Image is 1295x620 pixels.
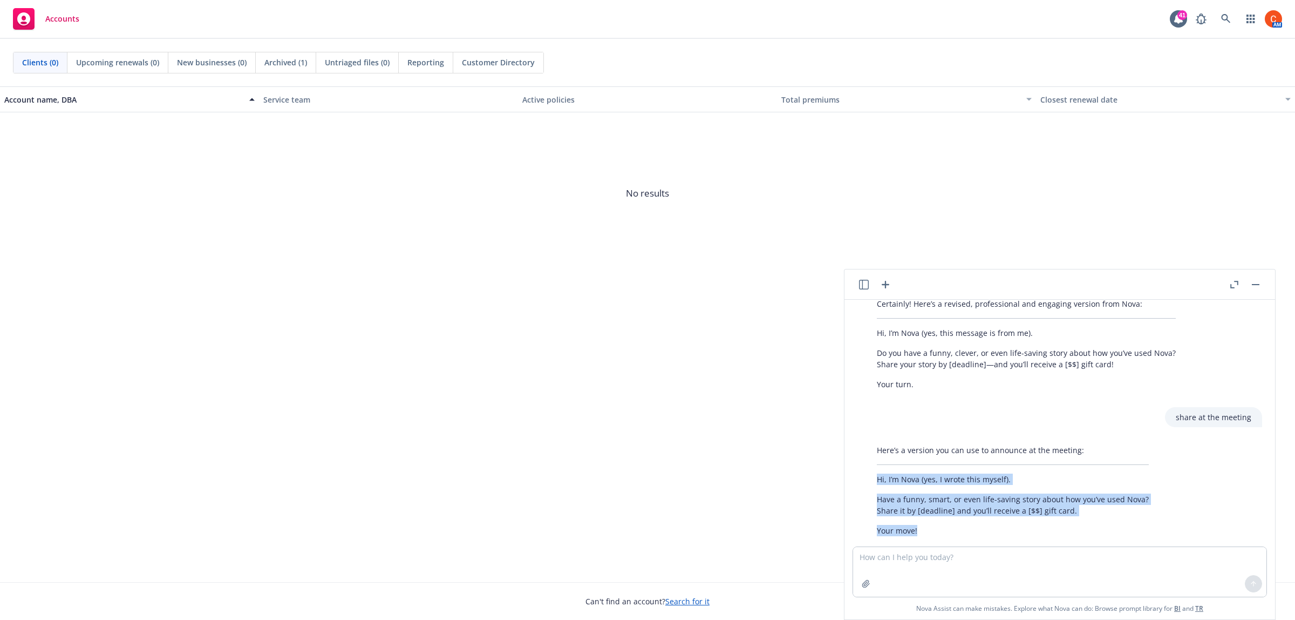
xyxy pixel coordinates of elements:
[76,57,159,68] span: Upcoming renewals (0)
[22,57,58,68] span: Clients (0)
[259,86,518,112] button: Service team
[462,57,535,68] span: Customer Directory
[877,298,1176,309] p: Certainly! Here’s a revised, professional and engaging version from Nova:
[916,597,1203,619] span: Nova Assist can make mistakes. Explore what Nova can do: Browse prompt library for and
[263,94,514,105] div: Service team
[407,57,444,68] span: Reporting
[1240,8,1262,30] a: Switch app
[264,57,307,68] span: Archived (1)
[1190,8,1212,30] a: Report a Bug
[177,57,247,68] span: New businesses (0)
[781,94,1020,105] div: Total premiums
[877,525,1149,536] p: Your move!
[665,596,710,606] a: Search for it
[1195,604,1203,613] a: TR
[1215,8,1237,30] a: Search
[522,94,773,105] div: Active policies
[325,57,390,68] span: Untriaged files (0)
[1040,94,1279,105] div: Closest renewal date
[877,494,1149,516] p: Have a funny, smart, or even life-saving story about how you’ve used Nova? Share it by [deadline]...
[518,86,777,112] button: Active policies
[877,444,1149,456] p: Here’s a version you can use to announce at the meeting:
[585,596,710,607] span: Can't find an account?
[1177,10,1187,20] div: 41
[777,86,1036,112] button: Total premiums
[4,94,243,105] div: Account name, DBA
[1174,604,1181,613] a: BI
[1265,10,1282,28] img: photo
[877,327,1176,339] p: Hi, I’m Nova (yes, this message is from me).
[1176,412,1251,423] p: share at the meeting
[877,347,1176,370] p: Do you have a funny, clever, or even life-saving story about how you’ve used Nova? Share your sto...
[877,379,1176,390] p: Your turn.
[1036,86,1295,112] button: Closest renewal date
[9,4,84,34] a: Accounts
[45,15,79,23] span: Accounts
[877,474,1149,485] p: Hi, I’m Nova (yes, I wrote this myself).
